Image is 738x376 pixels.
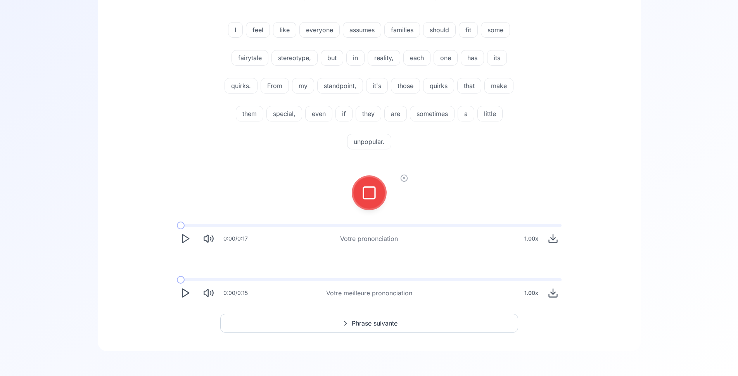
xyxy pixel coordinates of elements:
[347,134,391,149] button: unpopular.
[423,81,454,90] span: quirks
[232,53,268,62] span: fairytale
[300,25,339,35] span: everyone
[299,22,340,38] button: everyone
[200,230,217,247] button: Mute
[458,106,474,121] button: a
[434,50,458,66] button: one
[521,285,541,301] div: 1.00 x
[246,25,270,35] span: feel
[343,25,381,35] span: assumes
[434,53,457,62] span: one
[321,50,343,66] button: but
[225,78,258,94] button: quirks.
[385,25,420,35] span: families
[273,25,296,35] span: like
[271,50,318,66] button: stereotype,
[356,109,381,118] span: they
[261,78,289,94] button: From
[236,109,263,118] span: them
[459,22,478,38] button: fit
[220,314,518,333] button: Phrase suivante
[457,78,481,94] button: that
[458,81,481,90] span: that
[461,50,484,66] button: has
[200,284,217,301] button: Mute
[177,230,194,247] button: Play
[305,106,332,121] button: even
[321,53,343,62] span: but
[318,81,363,90] span: standpoint,
[404,53,430,62] span: each
[236,106,263,121] button: them
[481,25,510,35] span: some
[487,53,506,62] span: its
[336,109,352,118] span: if
[347,53,364,62] span: in
[461,53,484,62] span: has
[335,106,353,121] button: if
[292,81,314,90] span: my
[346,50,365,66] button: in
[352,319,398,328] span: Phrase suivante
[478,109,502,118] span: little
[481,22,510,38] button: some
[423,22,456,38] button: should
[306,109,332,118] span: even
[385,109,406,118] span: are
[544,230,562,247] button: Download audio
[423,78,454,94] button: quirks
[223,235,248,243] div: 0:00 / 0:17
[391,78,420,94] button: those
[368,50,400,66] button: reality,
[292,78,314,94] button: my
[366,78,388,94] button: it's
[368,53,400,62] span: reality,
[273,22,296,38] button: like
[484,78,513,94] button: make
[356,106,381,121] button: they
[391,81,420,90] span: those
[232,50,268,66] button: fairytale
[487,50,507,66] button: its
[384,22,420,38] button: families
[317,78,363,94] button: standpoint,
[410,109,454,118] span: sometimes
[228,25,242,35] span: I
[366,81,387,90] span: it's
[267,109,302,118] span: special,
[410,106,455,121] button: sometimes
[177,284,194,301] button: Play
[223,289,248,297] div: 0:00 / 0:15
[326,288,412,298] div: Votre meilleure prononciation
[384,106,407,121] button: are
[544,284,562,301] button: Download audio
[485,81,513,90] span: make
[403,50,430,66] button: each
[347,137,391,146] span: unpopular.
[340,234,398,243] div: Votre prononciation
[228,22,243,38] button: I
[246,22,270,38] button: feel
[261,81,289,90] span: From
[477,106,503,121] button: little
[266,106,302,121] button: special,
[458,109,474,118] span: a
[272,53,317,62] span: stereotype,
[459,25,477,35] span: fit
[521,231,541,246] div: 1.00 x
[343,22,381,38] button: assumes
[225,81,257,90] span: quirks.
[423,25,455,35] span: should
